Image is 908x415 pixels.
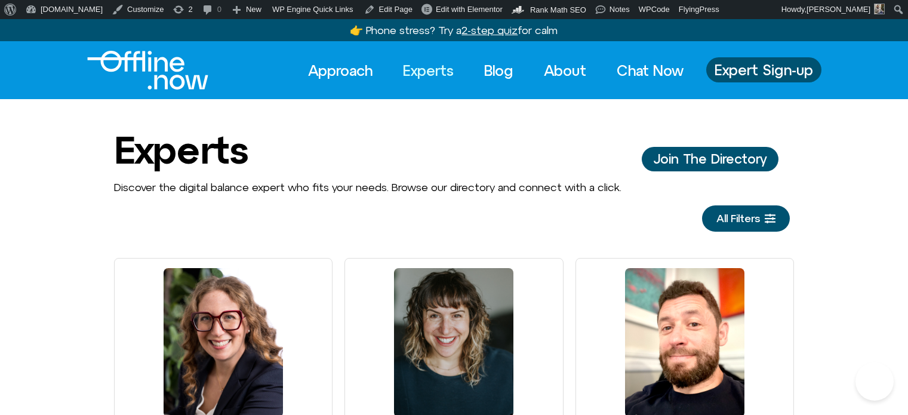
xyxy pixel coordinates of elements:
[461,24,518,36] u: 2-step quiz
[533,57,597,84] a: About
[716,213,760,225] span: All Filters
[87,51,188,90] div: Logo
[855,362,894,401] iframe: Botpress
[642,147,778,171] a: Join The Director
[436,5,503,14] span: Edit with Elementor
[473,57,524,84] a: Blog
[606,57,694,84] a: Chat Now
[87,51,208,90] img: offline.now
[297,57,694,84] nav: Menu
[530,5,586,14] span: Rank Math SEO
[715,62,813,78] span: Expert Sign-up
[350,24,558,36] a: 👉 Phone stress? Try a2-step quizfor calm
[807,5,870,14] span: [PERSON_NAME]
[297,57,383,84] a: Approach
[114,181,621,193] span: Discover the digital balance expert who fits your needs. Browse our directory and connect with a ...
[654,152,767,166] span: Join The Directory
[706,57,821,82] a: Expert Sign-up
[114,129,248,171] h1: Experts
[702,205,790,232] a: All Filters
[392,57,464,84] a: Experts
